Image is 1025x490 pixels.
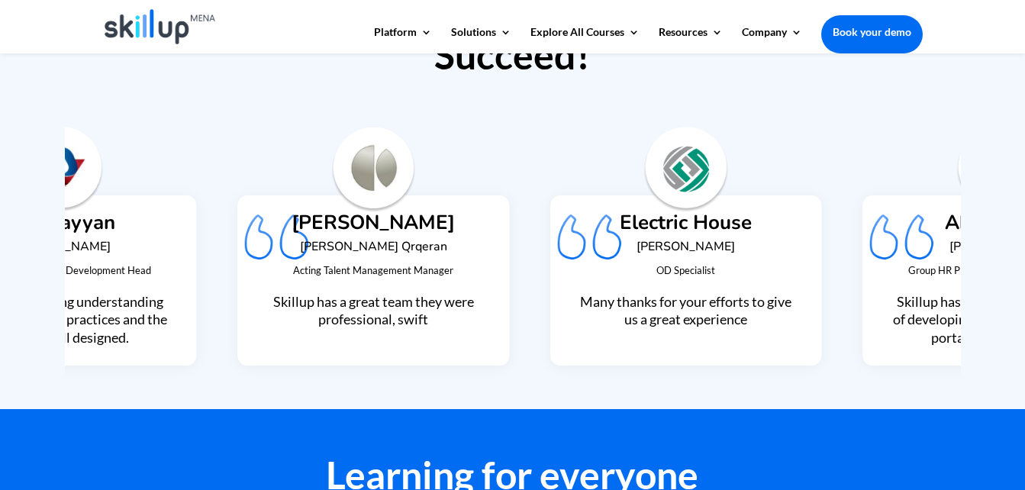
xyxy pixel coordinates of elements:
[293,264,453,276] span: Acting Talent Management Manager
[451,27,511,53] a: Solutions
[238,160,509,385] div: 4 / 9
[266,293,481,329] p: Skillup has a great team they were professional, swift
[656,264,715,276] span: OD Specialist
[266,213,481,240] h4: [PERSON_NAME]
[374,27,432,53] a: Platform
[742,27,802,53] a: Company
[659,27,723,53] a: Resources
[580,293,791,327] span: Many thanks for your efforts to give us a great experience
[266,240,481,260] h6: [PERSON_NAME] Qrqeran
[550,160,821,385] div: 5 / 9
[105,9,215,44] img: Skillup Mena
[530,27,640,53] a: Explore All Courses
[579,240,793,260] h6: [PERSON_NAME]
[579,213,793,240] h4: Electric House
[821,15,923,49] a: Book your demo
